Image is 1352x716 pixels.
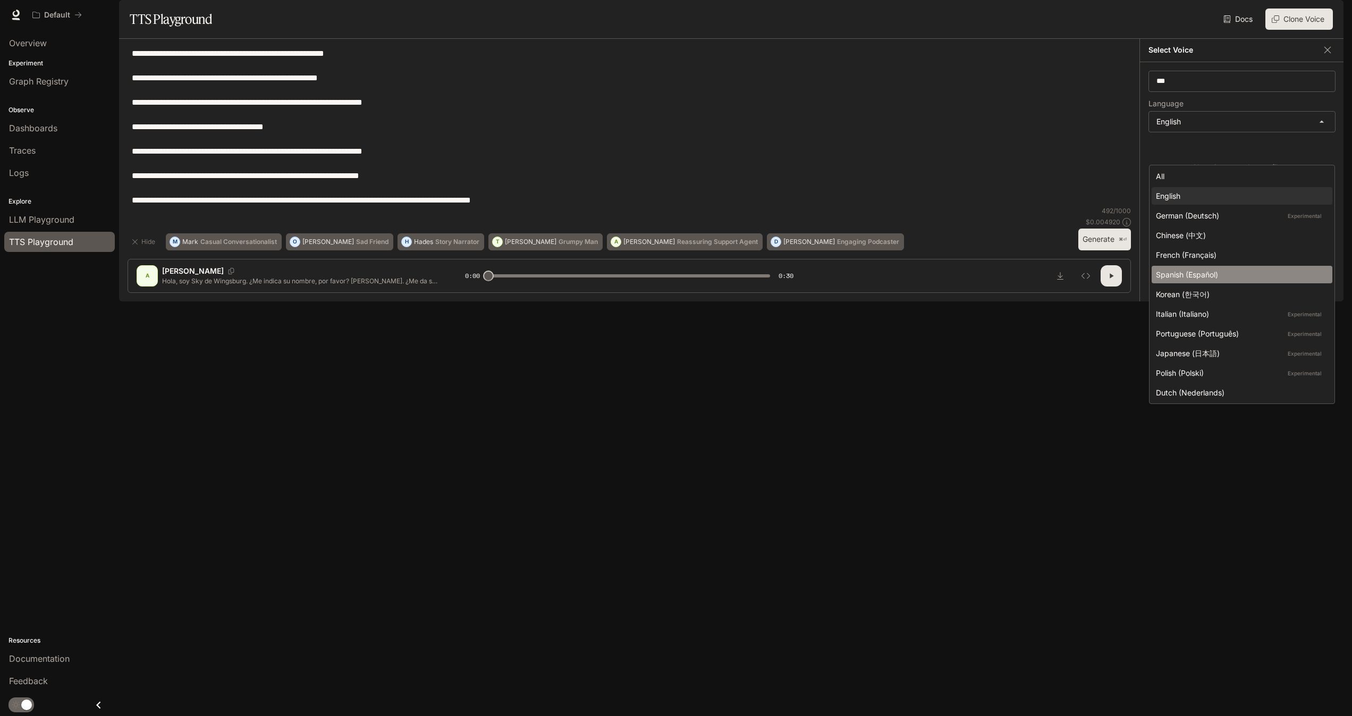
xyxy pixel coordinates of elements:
div: Chinese (中文) [1156,230,1324,241]
div: Italian (Italiano) [1156,308,1324,319]
div: Portuguese (Português) [1156,328,1324,339]
div: English [1156,190,1324,201]
div: Japanese (日本語) [1156,348,1324,359]
div: Dutch (Nederlands) [1156,387,1324,398]
div: Spanish (Español) [1156,269,1324,280]
div: All [1156,171,1324,182]
div: French (Français) [1156,249,1324,260]
p: Experimental [1286,349,1324,358]
p: Experimental [1286,211,1324,221]
p: Experimental [1286,309,1324,319]
div: German (Deutsch) [1156,210,1324,221]
div: Korean (한국어) [1156,289,1324,300]
p: Experimental [1286,329,1324,339]
p: Experimental [1286,368,1324,378]
div: Polish (Polski) [1156,367,1324,378]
